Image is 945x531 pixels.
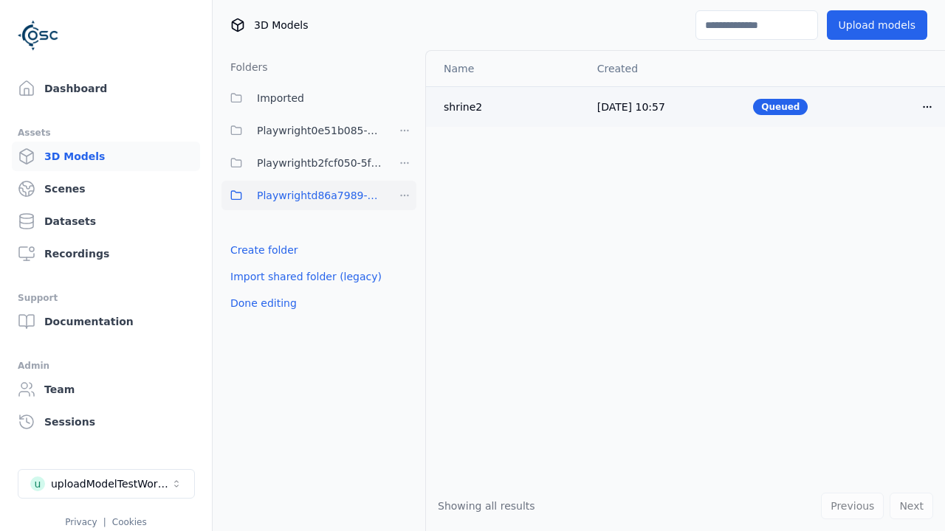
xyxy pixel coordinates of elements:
[221,181,384,210] button: Playwrightd86a7989-a27e-4cc3-9165-73b2f9dacd14
[221,148,384,178] button: Playwrightb2fcf050-5f27-47cb-87c2-faf00259dd62
[597,101,665,113] span: [DATE] 10:57
[257,89,304,107] span: Imported
[221,263,391,290] button: Import shared folder (legacy)
[12,174,200,204] a: Scenes
[257,187,384,204] span: Playwrightd86a7989-a27e-4cc3-9165-73b2f9dacd14
[221,116,384,145] button: Playwright0e51b085-65e1-4c35-acc5-885a717d32f7
[51,476,171,491] div: uploadModelTestWorkspace
[753,99,808,115] div: Queued
[254,18,308,32] span: 3D Models
[12,74,200,103] a: Dashboard
[12,142,200,171] a: 3D Models
[18,15,59,56] img: Logo
[221,290,306,316] button: Done editing
[12,206,200,236] a: Datasets
[230,269,382,284] a: Import shared folder (legacy)
[257,154,384,172] span: Playwrightb2fcf050-5f27-47cb-87c2-faf00259dd62
[221,237,307,263] button: Create folder
[18,357,194,375] div: Admin
[65,517,97,527] a: Privacy
[112,517,147,527] a: Cookies
[444,100,574,114] div: shrine2
[18,469,195,499] button: Select a workspace
[103,517,106,527] span: |
[221,83,416,113] button: Imported
[30,476,45,491] div: u
[12,407,200,437] a: Sessions
[827,10,927,40] button: Upload models
[230,243,298,257] a: Create folder
[426,51,585,86] th: Name
[18,289,194,307] div: Support
[585,51,742,86] th: Created
[221,60,268,74] h3: Folders
[12,239,200,268] a: Recordings
[12,375,200,404] a: Team
[12,307,200,336] a: Documentation
[257,122,384,139] span: Playwright0e51b085-65e1-4c35-acc5-885a717d32f7
[18,124,194,142] div: Assets
[438,500,535,512] span: Showing all results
